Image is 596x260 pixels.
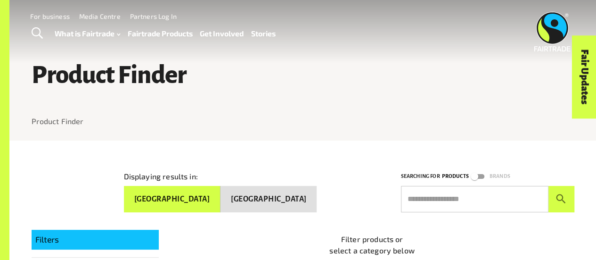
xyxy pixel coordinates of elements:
a: Fairtrade Products [127,27,192,40]
a: Product Finder [32,117,84,126]
button: [GEOGRAPHIC_DATA] [220,186,317,212]
p: Filters [35,234,155,246]
p: Brands [490,172,510,181]
a: For business [30,12,70,20]
a: Partners Log In [130,12,177,20]
a: Get Involved [200,27,244,40]
img: Fairtrade Australia New Zealand logo [534,12,571,51]
a: Stories [251,27,276,40]
a: Toggle Search [25,22,49,45]
nav: breadcrumb [32,116,574,127]
a: Media Centre [79,12,121,20]
button: [GEOGRAPHIC_DATA] [124,186,220,212]
h1: Product Finder [32,61,574,88]
p: Displaying results in: [124,171,198,182]
p: Searching for [401,172,440,181]
p: Products [441,172,468,181]
a: What is Fairtrade [55,27,120,40]
p: Filter products or select a category below [170,234,574,256]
